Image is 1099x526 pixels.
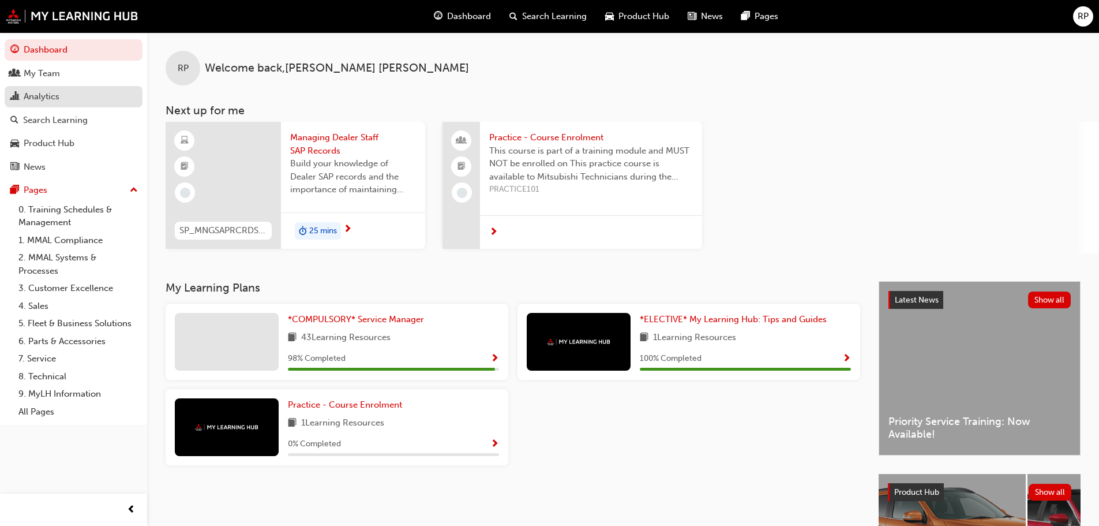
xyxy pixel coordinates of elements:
[842,352,851,366] button: Show Progress
[10,45,19,55] span: guage-icon
[178,62,189,75] span: RP
[181,159,189,174] span: booktick-icon
[5,110,142,131] a: Search Learning
[640,313,831,326] a: *ELECTIVE* My Learning Hub: Tips and Guides
[6,9,138,24] img: mmal
[888,291,1071,309] a: Latest NewsShow all
[288,313,429,326] a: *COMPULSORY* Service Manager
[547,338,610,346] img: mmal
[290,131,416,157] span: Managing Dealer Staff SAP Records
[489,131,693,144] span: Practice - Course Enrolment
[457,133,466,148] span: people-icon
[130,183,138,198] span: up-icon
[618,10,669,23] span: Product Hub
[147,104,1099,117] h3: Next up for me
[10,162,19,173] span: news-icon
[1029,484,1072,501] button: Show all
[434,9,442,24] span: guage-icon
[596,5,678,28] a: car-iconProduct Hub
[166,122,425,249] a: SP_MNGSAPRCRDS_M1Managing Dealer Staff SAP RecordsBuild your knowledge of Dealer SAP records and ...
[688,9,696,24] span: news-icon
[489,183,693,196] span: PRACTICE101
[640,331,648,345] span: book-icon
[288,352,346,365] span: 98 % Completed
[653,331,736,345] span: 1 Learning Resources
[5,180,142,201] button: Pages
[522,10,587,23] span: Search Learning
[14,279,142,297] a: 3. Customer Excellence
[490,439,499,450] span: Show Progress
[842,354,851,364] span: Show Progress
[457,188,467,198] span: learningRecordVerb_NONE-icon
[489,144,693,184] span: This course is part of a training module and MUST NOT be enrolled on This practice course is avai...
[895,295,939,305] span: Latest News
[640,314,827,324] span: *ELECTIVE* My Learning Hub: Tips and Guides
[888,415,1071,441] span: Priority Service Training: Now Available!
[10,115,18,126] span: search-icon
[14,368,142,386] a: 8. Technical
[678,5,732,28] a: news-iconNews
[14,249,142,279] a: 2. MMAL Systems & Processes
[24,90,59,103] div: Analytics
[309,225,337,238] span: 25 mins
[299,223,307,238] span: duration-icon
[888,483,1071,502] a: Product HubShow all
[10,139,19,149] span: car-icon
[205,62,469,75] span: Welcome back , [PERSON_NAME] [PERSON_NAME]
[5,86,142,107] a: Analytics
[24,137,74,150] div: Product Hub
[500,5,596,28] a: search-iconSearch Learning
[14,297,142,315] a: 4. Sales
[741,9,750,24] span: pages-icon
[288,314,424,324] span: *COMPULSORY* Service Manager
[1028,292,1071,308] button: Show all
[288,331,297,345] span: book-icon
[301,331,391,345] span: 43 Learning Resources
[490,354,499,364] span: Show Progress
[10,185,19,196] span: pages-icon
[5,133,142,154] a: Product Hub
[490,352,499,366] button: Show Progress
[288,398,407,412] a: Practice - Course Enrolment
[605,9,614,24] span: car-icon
[301,416,384,431] span: 1 Learning Resources
[732,5,787,28] a: pages-iconPages
[5,39,142,61] a: Dashboard
[24,161,46,174] div: News
[195,424,258,431] img: mmal
[701,10,723,23] span: News
[24,184,47,197] div: Pages
[288,416,297,431] span: book-icon
[166,281,860,294] h3: My Learning Plans
[755,10,778,23] span: Pages
[442,122,702,249] a: Practice - Course EnrolmentThis course is part of a training module and MUST NOT be enrolled on T...
[343,225,352,235] span: next-icon
[640,352,702,365] span: 100 % Completed
[23,114,88,127] div: Search Learning
[180,188,190,198] span: learningRecordVerb_NONE-icon
[14,333,142,350] a: 6. Parts & Accessories
[10,69,19,79] span: people-icon
[5,63,142,84] a: My Team
[14,350,142,368] a: 7. Service
[179,224,267,237] span: SP_MNGSAPRCRDS_M1
[24,67,60,80] div: My Team
[490,437,499,452] button: Show Progress
[181,133,189,148] span: learningResourceType_ELEARNING-icon
[290,157,416,196] span: Build your knowledge of Dealer SAP records and the importance of maintaining your staff records i...
[14,385,142,403] a: 9. MyLH Information
[879,281,1081,456] a: Latest NewsShow allPriority Service Training: Now Available!
[489,227,498,238] span: next-icon
[5,156,142,178] a: News
[10,92,19,102] span: chart-icon
[14,403,142,421] a: All Pages
[509,9,517,24] span: search-icon
[127,503,136,517] span: prev-icon
[288,400,402,410] span: Practice - Course Enrolment
[1073,6,1093,27] button: RP
[457,159,466,174] span: booktick-icon
[14,315,142,333] a: 5. Fleet & Business Solutions
[894,487,939,497] span: Product Hub
[425,5,500,28] a: guage-iconDashboard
